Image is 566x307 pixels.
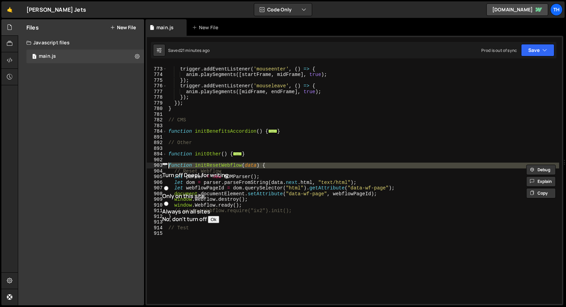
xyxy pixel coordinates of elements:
div: 902 [147,157,167,163]
div: 773 [147,66,167,72]
div: 903 [147,163,167,168]
button: Debug [526,165,556,175]
div: 894 [147,151,167,157]
div: Prod is out of sync [481,47,517,53]
div: 910 [147,202,167,208]
div: 905 [147,174,167,180]
div: 891 [147,134,167,140]
div: 777 [147,89,167,95]
div: 915 [147,231,167,237]
div: 892 [147,140,167,146]
div: Javascript files [18,36,144,50]
div: 893 [147,146,167,152]
button: Save [521,44,554,56]
div: 776 [147,83,167,89]
a: [DOMAIN_NAME] [486,3,548,16]
div: 21 minutes ago [180,47,210,53]
button: Code Only [254,3,312,16]
span: ... [268,129,277,133]
div: 774 [147,72,167,78]
div: 909 [147,197,167,202]
button: New File [110,25,136,30]
div: 906 [147,180,167,186]
div: 913 [147,219,167,225]
div: 908 [147,191,167,197]
div: 784 [147,129,167,134]
div: 783 [147,123,167,129]
div: 914 [147,225,167,231]
div: 912 [147,214,167,220]
a: Th [550,3,563,16]
div: 907 [147,185,167,191]
h2: Files [26,24,39,31]
div: 775 [147,78,167,84]
span: ... [233,152,242,156]
a: 🤙 [1,1,18,18]
span: 1 [32,54,36,60]
div: main.js [156,24,174,31]
div: 781 [147,112,167,118]
div: [PERSON_NAME] Jets [26,6,86,14]
div: 780 [147,106,167,112]
div: New File [192,24,221,31]
div: 782 [147,117,167,123]
button: Explain [526,176,556,187]
div: 911 [147,208,167,214]
div: Saved [168,47,210,53]
div: 778 [147,95,167,100]
div: 904 [147,168,167,174]
div: 779 [147,100,167,106]
div: 16759/45776.js [26,50,144,63]
div: main.js [39,53,56,59]
button: Copy [526,188,556,198]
